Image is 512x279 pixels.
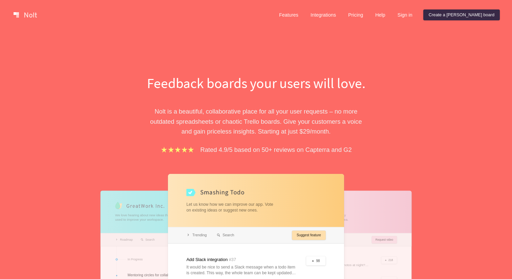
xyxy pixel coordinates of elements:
a: Pricing [343,9,368,20]
p: Nolt is a beautiful, collaborative place for all your user requests – no more outdated spreadshee... [139,106,373,136]
p: Rated 4.9/5 based on 50+ reviews on Capterra and G2 [200,145,352,155]
a: Help [370,9,391,20]
a: Create a [PERSON_NAME] board [423,9,500,20]
a: Integrations [305,9,341,20]
a: Sign in [392,9,418,20]
a: Features [274,9,304,20]
img: stars.b067e34983.png [160,146,195,154]
h1: Feedback boards your users will love. [139,73,373,93]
